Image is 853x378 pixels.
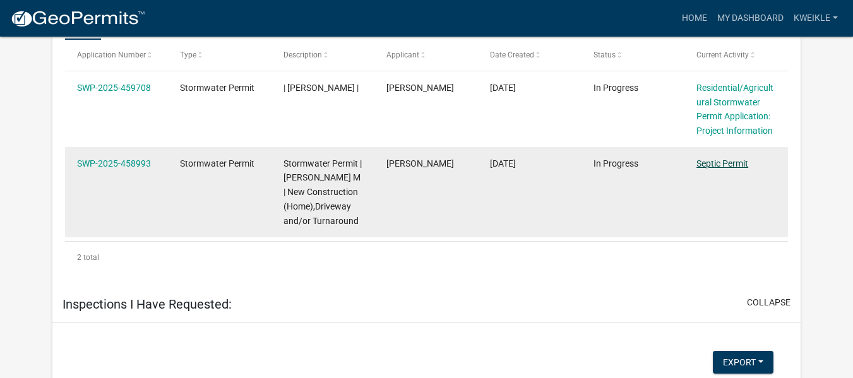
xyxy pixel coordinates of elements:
h5: Inspections I Have Requested: [63,297,232,312]
span: Application Number [77,50,146,59]
a: SWP-2025-459708 [77,83,151,93]
a: Septic Permit [696,158,748,168]
button: collapse [747,296,790,309]
span: Applicant [386,50,419,59]
datatable-header-cell: Status [581,40,684,70]
datatable-header-cell: Application Number [65,40,169,70]
a: kweikle [789,6,843,30]
span: Kali weikle [386,158,454,168]
span: In Progress [594,83,638,93]
span: | ENDICOTT ETHAN M | [283,83,359,93]
datatable-header-cell: Date Created [478,40,582,70]
span: Stormwater Permit | ENDICOTT ETHAN M | New Construction (Home),Driveway and/or Turnaround [283,158,362,226]
span: Current Activity [696,50,749,59]
span: 08/04/2025 [490,158,516,168]
span: Type [180,50,196,59]
datatable-header-cell: Description [271,40,375,70]
span: Description [283,50,322,59]
a: Home [677,6,712,30]
datatable-header-cell: Type [168,40,271,70]
span: Kali weikle [386,83,454,93]
span: Stormwater Permit [180,83,254,93]
span: Date Created [490,50,534,59]
a: Residential/Agricultural Stormwater Permit Application: Project Information [696,83,773,136]
div: 2 total [65,242,789,273]
span: In Progress [594,158,638,168]
a: My Dashboard [712,6,789,30]
a: SWP-2025-458993 [77,158,151,168]
span: Stormwater Permit [180,158,254,168]
button: Export [713,351,773,374]
span: 08/05/2025 [490,83,516,93]
datatable-header-cell: Applicant [374,40,478,70]
datatable-header-cell: Current Activity [684,40,788,70]
span: Status [594,50,616,59]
